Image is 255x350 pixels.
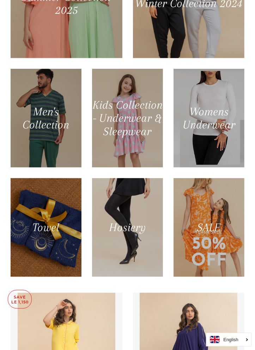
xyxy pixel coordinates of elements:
[174,178,244,277] a: SALE
[11,178,81,277] a: Towel
[8,290,31,308] p: Save LE 1,150
[11,69,81,168] a: Men's Collection
[223,337,238,342] i: English
[92,178,163,277] a: Hosiery
[174,69,244,168] a: Womens Underwear
[92,69,163,168] a: Kids Collection - Underwear & Sleepwear
[210,336,248,343] a: English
